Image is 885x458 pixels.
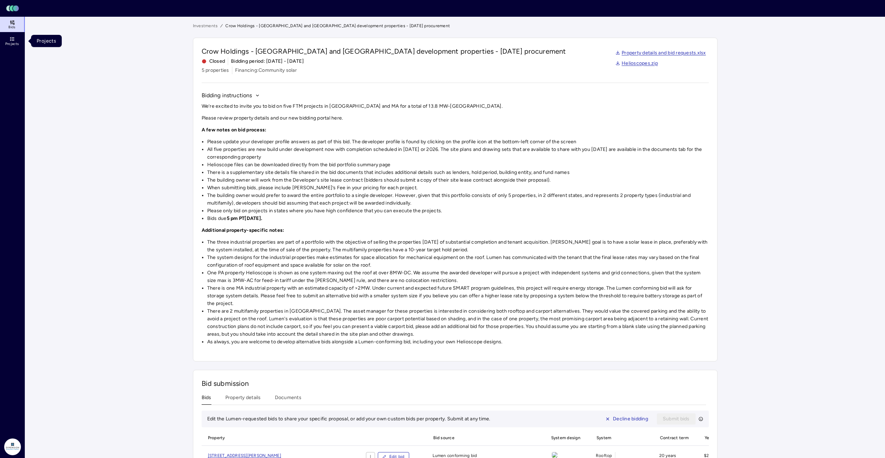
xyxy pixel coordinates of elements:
button: Bidding instructions [202,91,260,100]
li: Please only bid on projects in states where you have high confidence that you can execute the pro... [207,207,709,215]
span: Contract term [654,430,693,445]
img: Dimension Energy [4,438,21,455]
strong: 5 pm PT[DATE]. [227,215,262,221]
strong: A few notes on bid process: [202,127,267,133]
p: Please review property details and our new bidding portal here. [202,114,709,122]
img: view [552,452,557,458]
li: All five properties are new build under development now with completion scheduled in [DATE] or 20... [207,146,709,161]
nav: breadcrumb [193,22,718,29]
span: Property [202,430,355,445]
p: We’re excited to invite you to bid on five FTM projects in [GEOGRAPHIC_DATA] and MA for a total o... [202,102,709,110]
button: Decline bidding [599,413,654,425]
li: When submitting bids, please include [PERSON_NAME]’s Fee in your pricing for each project. [207,184,709,192]
li: There is a supplementary site details file shared in the bid documents that includes additional d... [207,169,709,176]
li: The three industrial properties are part of a portfolio with the objective of selling the propert... [207,238,709,254]
li: Helioscope files can be downloaded directly from the bid portfolio summary page [207,161,709,169]
span: Bid submission [202,379,249,388]
span: Financing: Community solar [235,67,297,74]
button: Bids [202,394,211,405]
span: System [590,430,648,445]
button: Documents [275,394,301,405]
span: Bids [8,25,15,29]
a: Helioscopes.zip [615,60,658,67]
span: Decline bidding [613,415,648,423]
li: Please update your developer profile answers as part of this bid. The developer profile is found ... [207,138,709,146]
span: Edit the Lumen-requested bids to share your specific proposal, or add your own custom bids per pr... [207,416,490,422]
button: Submit bids [657,413,696,425]
button: Property details [225,394,261,405]
span: Bidding instructions [202,91,252,100]
li: The system designs for the industrial properties make estimates for space allocation for mechanic... [207,254,709,269]
a: Investments [193,22,218,29]
li: Bids due [207,215,709,222]
span: Closed [202,58,225,65]
span: Projects [5,42,19,46]
strong: Additional property-specific notes: [202,227,284,233]
li: There are 2 multifamily properties in [GEOGRAPHIC_DATA]. The asset manager for these properties i... [207,307,709,338]
li: One PA property Helioscope is shown as one system maxing out the roof at over 8MW-DC. We assume t... [207,269,709,284]
div: Projects [31,35,62,47]
span: 5 properties [202,67,229,74]
span: Crow Holdings - [GEOGRAPHIC_DATA] and [GEOGRAPHIC_DATA] development properties - [DATE] procurement [202,46,566,56]
span: [STREET_ADDRESS][PERSON_NAME] [208,453,281,458]
span: Bid source [427,430,539,445]
li: There is one MA industrial property with an estimated capacity of >2MW. Under current and expecte... [207,284,709,307]
li: As always, you are welcome to develop alternative bids alongside a Lumen-conforming bid, includin... [207,338,709,346]
span: System design [545,430,585,445]
span: Bidding period: [DATE] - [DATE] [231,58,304,65]
span: Year 1 roof rent [698,430,739,445]
li: The building owner will work from the Developer’s site lease contract (bidders should submit a co... [207,176,709,184]
span: Submit bids [663,415,690,423]
a: Property details and bid requests.xlsx [615,49,706,57]
li: The building owner would prefer to award the entire portfolio to a single developer. However, giv... [207,192,709,207]
span: Crow Holdings - [GEOGRAPHIC_DATA] and [GEOGRAPHIC_DATA] development properties - [DATE] procurement [225,22,450,29]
